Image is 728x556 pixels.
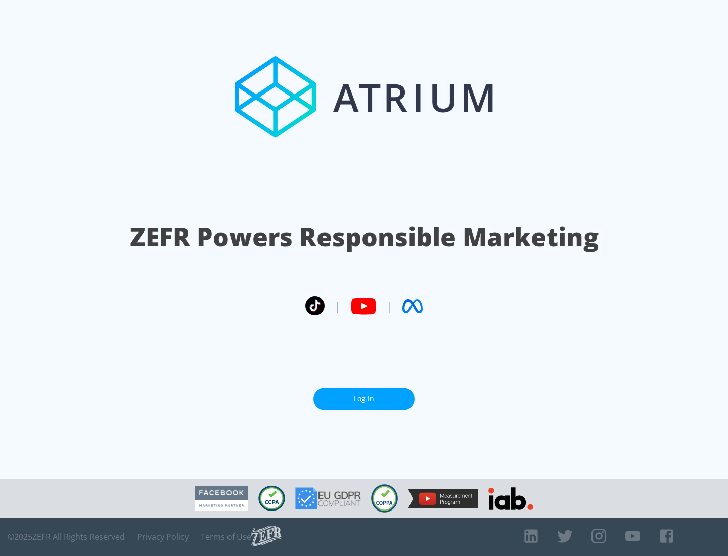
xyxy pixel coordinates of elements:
img: Facebook Marketing Partner [195,486,248,512]
a: Privacy Policy [137,532,189,542]
span: | [335,299,341,314]
img: CCPA Compliant [258,486,285,511]
img: IAB [488,487,533,510]
img: GDPR Compliant [295,487,361,509]
img: COPPA Compliant [371,484,398,513]
a: Log In [313,388,415,410]
a: Terms of Use [201,532,251,542]
img: YouTube Measurement Program [408,489,478,508]
span: | [386,299,392,314]
span: © 2025 ZEFR All Rights Reserved [8,532,125,542]
h1: ZEFR Powers Responsible Marketing [130,219,599,254]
